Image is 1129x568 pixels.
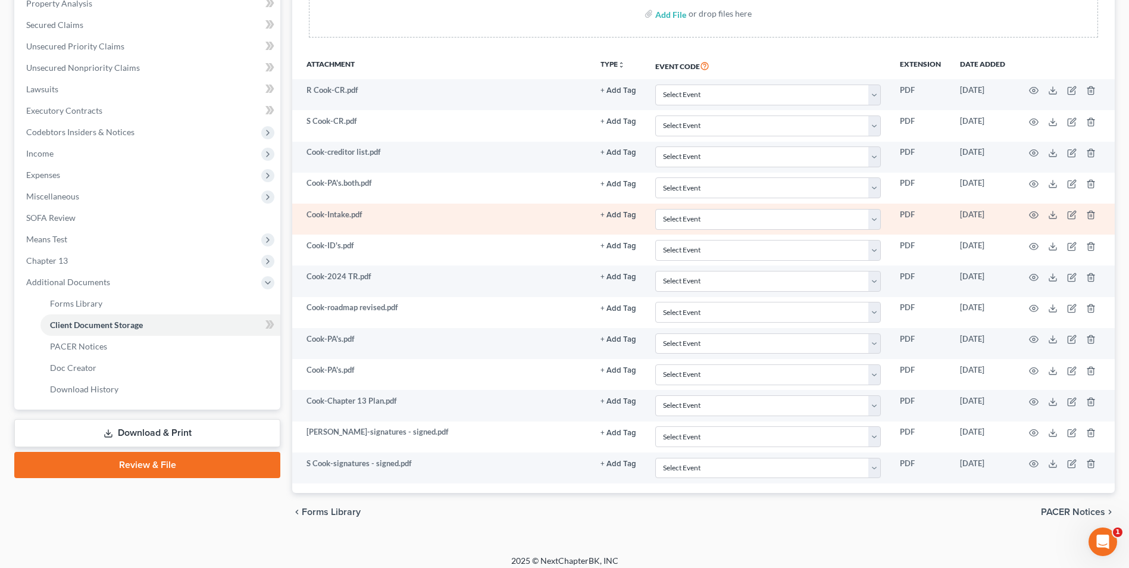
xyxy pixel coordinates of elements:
a: Forms Library [40,293,280,314]
button: + Add Tag [601,336,636,344]
a: + Add Tag [601,209,636,220]
a: + Add Tag [601,333,636,345]
a: Lawsuits [17,79,280,100]
a: Download History [40,379,280,400]
span: Income [26,148,54,158]
span: PACER Notices [50,341,107,351]
span: Lawsuits [26,84,58,94]
button: + Add Tag [601,429,636,437]
a: Download & Print [14,419,280,447]
td: PDF [890,204,950,235]
button: + Add Tag [601,398,636,405]
td: [DATE] [950,452,1015,483]
td: [DATE] [950,173,1015,204]
td: R Cook-CR.pdf [292,79,590,110]
a: Doc Creator [40,357,280,379]
button: + Add Tag [601,242,636,250]
span: Chapter 13 [26,255,68,266]
td: [DATE] [950,390,1015,421]
td: PDF [890,328,950,359]
span: Executory Contracts [26,105,102,116]
button: + Add Tag [601,305,636,313]
td: S Cook-CR.pdf [292,110,590,141]
i: unfold_more [618,61,625,68]
button: + Add Tag [601,273,636,281]
td: S Cook-signatures - signed.pdf [292,452,590,483]
span: Additional Documents [26,277,110,287]
span: Miscellaneous [26,191,79,201]
td: [DATE] [950,328,1015,359]
button: PACER Notices chevron_right [1041,507,1115,517]
span: Unsecured Nonpriority Claims [26,63,140,73]
td: [DATE] [950,79,1015,110]
td: PDF [890,422,950,452]
a: + Add Tag [601,302,636,313]
i: chevron_left [292,507,302,517]
span: Forms Library [302,507,361,517]
a: + Add Tag [601,116,636,127]
td: [DATE] [950,297,1015,328]
button: + Add Tag [601,367,636,374]
td: PDF [890,142,950,173]
span: Expenses [26,170,60,180]
a: + Add Tag [601,426,636,438]
span: Secured Claims [26,20,83,30]
td: PDF [890,79,950,110]
td: [DATE] [950,422,1015,452]
a: PACER Notices [40,336,280,357]
i: chevron_right [1105,507,1115,517]
span: Unsecured Priority Claims [26,41,124,51]
th: Date added [950,52,1015,79]
a: Review & File [14,452,280,478]
th: Extension [890,52,950,79]
th: Event Code [646,52,890,79]
td: [PERSON_NAME]-signatures - signed.pdf [292,422,590,452]
span: Doc Creator [50,363,96,373]
th: Attachment [292,52,590,79]
button: + Add Tag [601,211,636,219]
a: + Add Tag [601,364,636,376]
td: [DATE] [950,235,1015,266]
button: + Add Tag [601,460,636,468]
a: + Add Tag [601,177,636,189]
td: Cook-PA's.pdf [292,359,590,390]
a: SOFA Review [17,207,280,229]
td: Cook-Chapter 13 Plan.pdf [292,390,590,421]
td: Cook-PA's.both.pdf [292,173,590,204]
a: + Add Tag [601,240,636,251]
td: PDF [890,266,950,297]
button: TYPEunfold_more [601,61,625,68]
span: PACER Notices [1041,507,1105,517]
button: + Add Tag [601,118,636,126]
td: [DATE] [950,359,1015,390]
button: chevron_left Forms Library [292,507,361,517]
td: [DATE] [950,142,1015,173]
td: Cook-PA's.pdf [292,328,590,359]
span: Forms Library [50,298,102,308]
td: PDF [890,110,950,141]
a: + Add Tag [601,395,636,407]
td: PDF [890,173,950,204]
a: Secured Claims [17,14,280,36]
td: PDF [890,452,950,483]
a: Unsecured Priority Claims [17,36,280,57]
a: + Add Tag [601,271,636,282]
td: PDF [890,359,950,390]
td: Cook-creditor list.pdf [292,142,590,173]
a: Unsecured Nonpriority Claims [17,57,280,79]
div: or drop files here [689,8,752,20]
iframe: Intercom live chat [1089,528,1117,556]
td: [DATE] [950,110,1015,141]
span: Download History [50,384,118,394]
td: Cook-ID's.pdf [292,235,590,266]
td: PDF [890,235,950,266]
td: Cook-2024 TR.pdf [292,266,590,297]
a: + Add Tag [601,146,636,158]
td: [DATE] [950,204,1015,235]
button: + Add Tag [601,87,636,95]
button: + Add Tag [601,180,636,188]
span: 1 [1113,528,1122,537]
td: [DATE] [950,266,1015,297]
span: Means Test [26,234,67,244]
button: + Add Tag [601,149,636,157]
